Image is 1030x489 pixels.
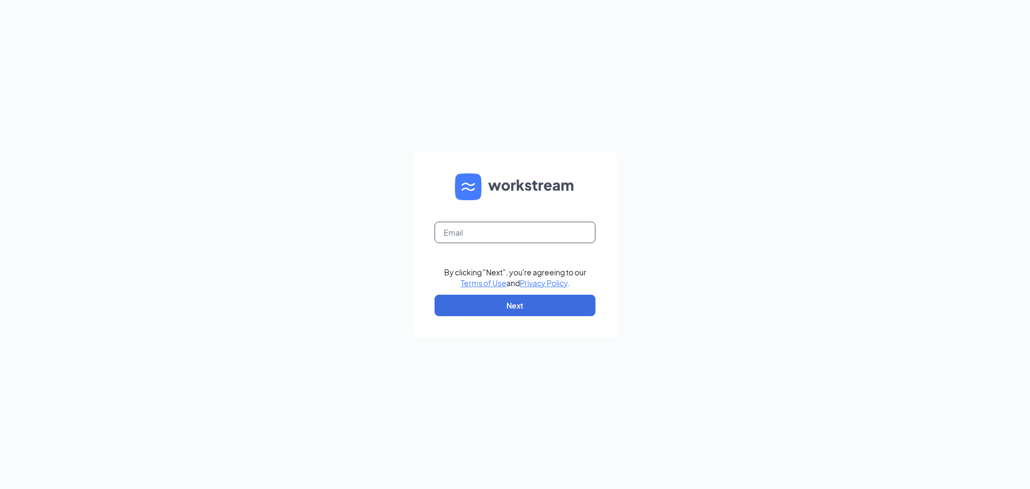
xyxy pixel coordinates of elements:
[444,267,586,288] div: By clicking "Next", you're agreeing to our and .
[455,173,575,200] img: WS logo and Workstream text
[461,278,506,288] a: Terms of Use
[520,278,568,288] a: Privacy Policy
[435,295,595,316] button: Next
[435,222,595,243] input: Email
